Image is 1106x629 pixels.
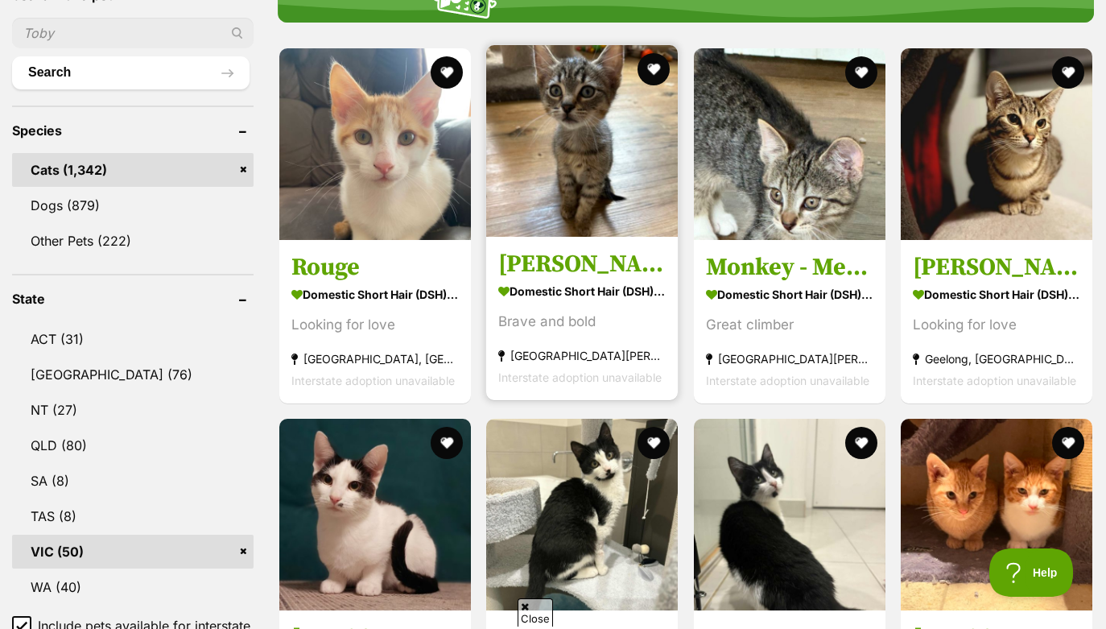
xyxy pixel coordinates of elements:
[279,240,471,403] a: Rouge Domestic Short Hair (DSH) Cat Looking for love [GEOGRAPHIC_DATA], [GEOGRAPHIC_DATA] Interst...
[486,419,678,610] img: Freya - Domestic Short Hair (DSH) Cat
[279,48,471,240] img: Rouge - Domestic Short Hair (DSH) Cat
[12,123,254,138] header: Species
[12,292,254,306] header: State
[498,345,666,366] strong: [GEOGRAPHIC_DATA][PERSON_NAME][GEOGRAPHIC_DATA]
[638,427,671,459] button: favourite
[706,252,873,283] h3: Monkey - Meet me at [GEOGRAPHIC_DATA] Hastings
[486,45,678,237] img: Zach - meet me at Petstock Hastings - Domestic Short Hair (DSH) Cat
[913,283,1080,306] strong: Domestic Short Hair (DSH) Cat
[291,374,455,387] span: Interstate adoption unavailable
[431,56,463,89] button: favourite
[694,419,885,610] img: Fawn - Domestic Short Hair (DSH) Cat
[12,224,254,258] a: Other Pets (222)
[694,240,885,403] a: Monkey - Meet me at [GEOGRAPHIC_DATA] Hastings Domestic Short Hair (DSH) Cat Great climber [GEOGR...
[12,535,254,569] a: VIC (50)
[12,570,254,604] a: WA (40)
[913,252,1080,283] h3: [PERSON_NAME]
[706,283,873,306] strong: Domestic Short Hair (DSH) Cat
[498,311,666,333] div: Brave and bold
[12,153,254,187] a: Cats (1,342)
[706,314,873,336] div: Great climber
[12,464,254,498] a: SA (8)
[901,419,1092,610] img: Russell - Domestic Short Hair (DSH) Cat
[12,18,254,48] input: Toby
[486,237,678,400] a: [PERSON_NAME] - meet me at [GEOGRAPHIC_DATA] Hastings Domestic Short Hair (DSH) Cat Brave and bol...
[12,188,254,222] a: Dogs (879)
[706,348,873,370] strong: [GEOGRAPHIC_DATA][PERSON_NAME][GEOGRAPHIC_DATA]
[518,598,553,627] span: Close
[431,427,463,459] button: favourite
[12,428,254,462] a: QLD (80)
[498,249,666,279] h3: [PERSON_NAME] - meet me at [GEOGRAPHIC_DATA] Hastings
[845,427,877,459] button: favourite
[12,499,254,533] a: TAS (8)
[706,374,869,387] span: Interstate adoption unavailable
[279,419,471,610] img: Hercule Poirot - Domestic Short Hair (DSH) Cat
[638,53,671,85] button: favourite
[291,348,459,370] strong: [GEOGRAPHIC_DATA], [GEOGRAPHIC_DATA]
[12,358,254,391] a: [GEOGRAPHIC_DATA] (76)
[913,314,1080,336] div: Looking for love
[989,548,1074,597] iframe: Help Scout Beacon - Open
[291,283,459,306] strong: Domestic Short Hair (DSH) Cat
[12,56,250,89] button: Search
[1052,56,1084,89] button: favourite
[12,393,254,427] a: NT (27)
[498,279,666,303] strong: Domestic Short Hair (DSH) Cat
[291,314,459,336] div: Looking for love
[291,252,459,283] h3: Rouge
[498,370,662,384] span: Interstate adoption unavailable
[913,348,1080,370] strong: Geelong, [GEOGRAPHIC_DATA]
[845,56,877,89] button: favourite
[12,322,254,356] a: ACT (31)
[901,240,1092,403] a: [PERSON_NAME] Domestic Short Hair (DSH) Cat Looking for love Geelong, [GEOGRAPHIC_DATA] Interstat...
[1052,427,1084,459] button: favourite
[694,48,885,240] img: Monkey - Meet me at Petstock Hastings - Domestic Short Hair (DSH) Cat
[913,374,1076,387] span: Interstate adoption unavailable
[901,48,1092,240] img: Miss Marple - Domestic Short Hair (DSH) Cat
